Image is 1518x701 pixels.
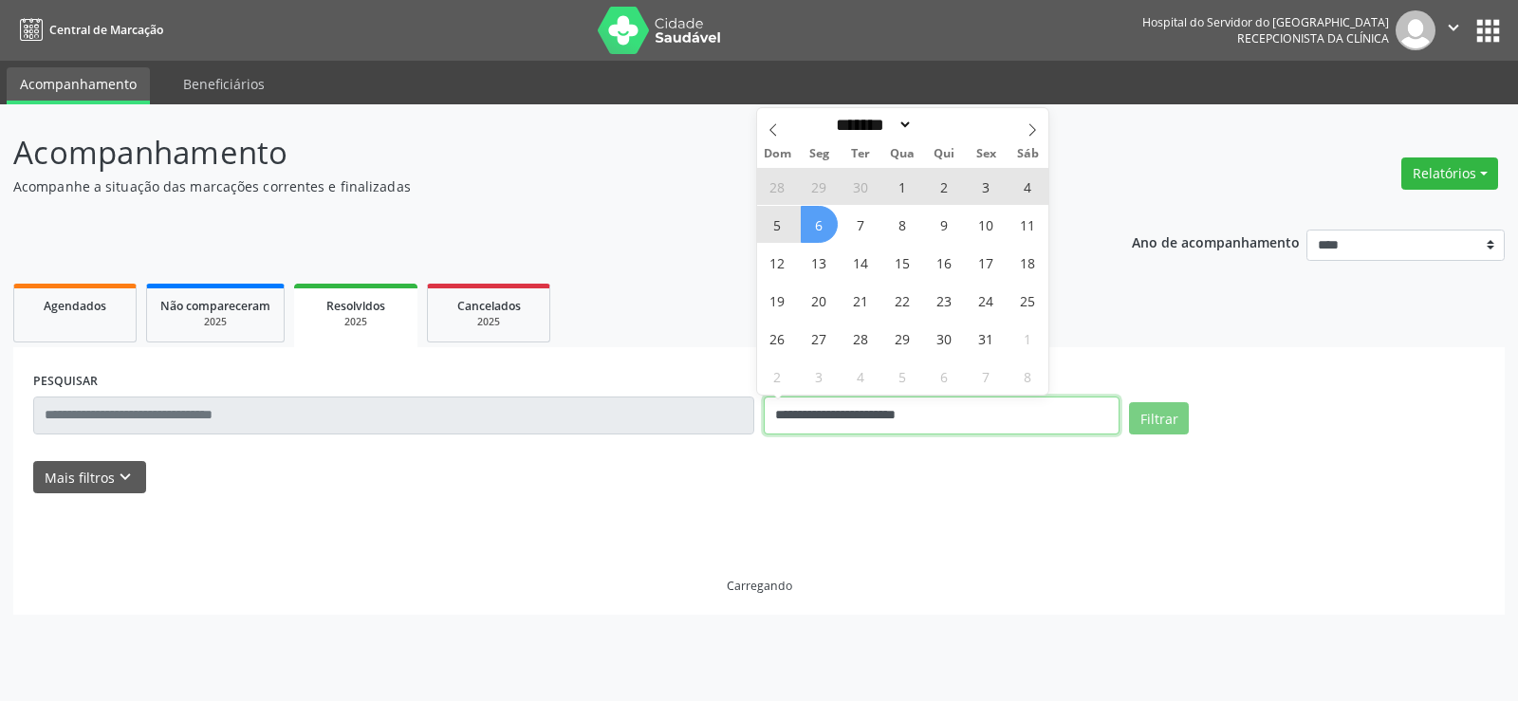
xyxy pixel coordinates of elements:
[13,129,1057,176] p: Acompanhamento
[842,244,879,281] span: Outubro 14, 2025
[965,148,1007,160] span: Sex
[798,148,840,160] span: Seg
[842,206,879,243] span: Outubro 7, 2025
[160,298,270,314] span: Não compareceram
[7,67,150,104] a: Acompanhamento
[1443,17,1464,38] i: 
[326,298,385,314] span: Resolvidos
[13,176,1057,196] p: Acompanhe a situação das marcações correntes e finalizadas
[457,298,521,314] span: Cancelados
[842,168,879,205] span: Setembro 30, 2025
[1472,14,1505,47] button: apps
[801,358,838,395] span: Novembro 3, 2025
[842,358,879,395] span: Novembro 4, 2025
[881,148,923,160] span: Qua
[170,67,278,101] a: Beneficiários
[842,282,879,319] span: Outubro 21, 2025
[926,282,963,319] span: Outubro 23, 2025
[759,320,796,357] span: Outubro 26, 2025
[13,14,163,46] a: Central de Marcação
[44,298,106,314] span: Agendados
[923,148,965,160] span: Qui
[33,367,98,397] label: PESQUISAR
[884,358,921,395] span: Novembro 5, 2025
[1142,14,1389,30] div: Hospital do Servidor do [GEOGRAPHIC_DATA]
[801,244,838,281] span: Outubro 13, 2025
[801,206,838,243] span: Outubro 6, 2025
[1129,402,1189,434] button: Filtrar
[968,168,1005,205] span: Outubro 3, 2025
[160,315,270,329] div: 2025
[884,320,921,357] span: Outubro 29, 2025
[1009,320,1046,357] span: Novembro 1, 2025
[1237,30,1389,46] span: Recepcionista da clínica
[727,578,792,594] div: Carregando
[759,358,796,395] span: Novembro 2, 2025
[1435,10,1472,50] button: 
[1009,206,1046,243] span: Outubro 11, 2025
[759,244,796,281] span: Outubro 12, 2025
[801,320,838,357] span: Outubro 27, 2025
[759,168,796,205] span: Setembro 28, 2025
[840,148,881,160] span: Ter
[926,206,963,243] span: Outubro 9, 2025
[1009,168,1046,205] span: Outubro 4, 2025
[307,315,404,329] div: 2025
[884,244,921,281] span: Outubro 15, 2025
[884,206,921,243] span: Outubro 8, 2025
[968,206,1005,243] span: Outubro 10, 2025
[757,148,799,160] span: Dom
[884,282,921,319] span: Outubro 22, 2025
[926,320,963,357] span: Outubro 30, 2025
[926,244,963,281] span: Outubro 16, 2025
[759,206,796,243] span: Outubro 5, 2025
[49,22,163,38] span: Central de Marcação
[968,320,1005,357] span: Outubro 31, 2025
[33,461,146,494] button: Mais filtroskeyboard_arrow_down
[968,244,1005,281] span: Outubro 17, 2025
[441,315,536,329] div: 2025
[1401,157,1498,190] button: Relatórios
[1132,230,1300,253] p: Ano de acompanhamento
[801,282,838,319] span: Outubro 20, 2025
[759,282,796,319] span: Outubro 19, 2025
[926,358,963,395] span: Novembro 6, 2025
[968,282,1005,319] span: Outubro 24, 2025
[1396,10,1435,50] img: img
[1009,244,1046,281] span: Outubro 18, 2025
[1009,282,1046,319] span: Outubro 25, 2025
[968,358,1005,395] span: Novembro 7, 2025
[115,467,136,488] i: keyboard_arrow_down
[884,168,921,205] span: Outubro 1, 2025
[926,168,963,205] span: Outubro 2, 2025
[1007,148,1048,160] span: Sáb
[842,320,879,357] span: Outubro 28, 2025
[1009,358,1046,395] span: Novembro 8, 2025
[801,168,838,205] span: Setembro 29, 2025
[830,115,914,135] select: Month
